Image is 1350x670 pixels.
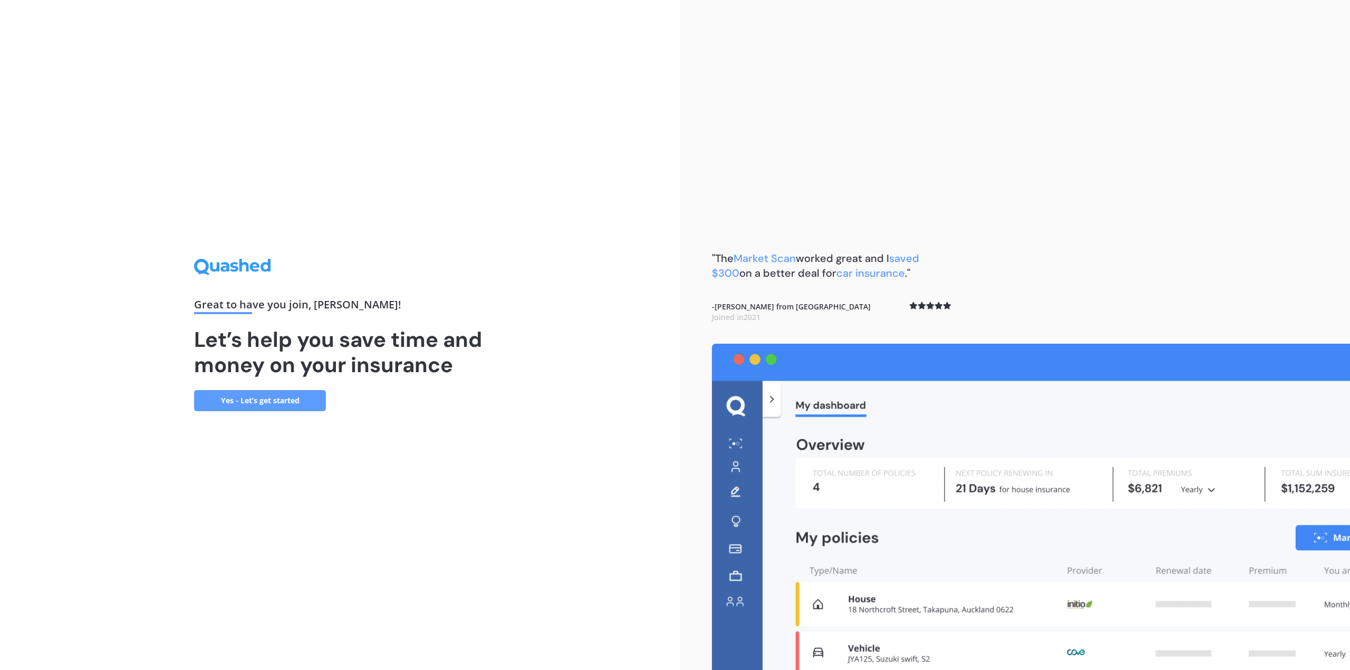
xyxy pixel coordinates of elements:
[712,251,919,280] span: saved $300
[194,390,326,411] a: Yes - Let’s get started
[734,251,796,265] span: Market Scan
[712,344,1350,670] img: dashboard.webp
[836,266,905,280] span: car insurance
[194,327,486,377] h1: Let’s help you save time and money on your insurance
[712,312,760,322] span: Joined in 2021
[712,251,919,280] b: "The worked great and I on a better deal for ."
[712,302,871,322] b: - [PERSON_NAME] from [GEOGRAPHIC_DATA]
[194,299,486,314] div: Great to have you join , [PERSON_NAME] !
